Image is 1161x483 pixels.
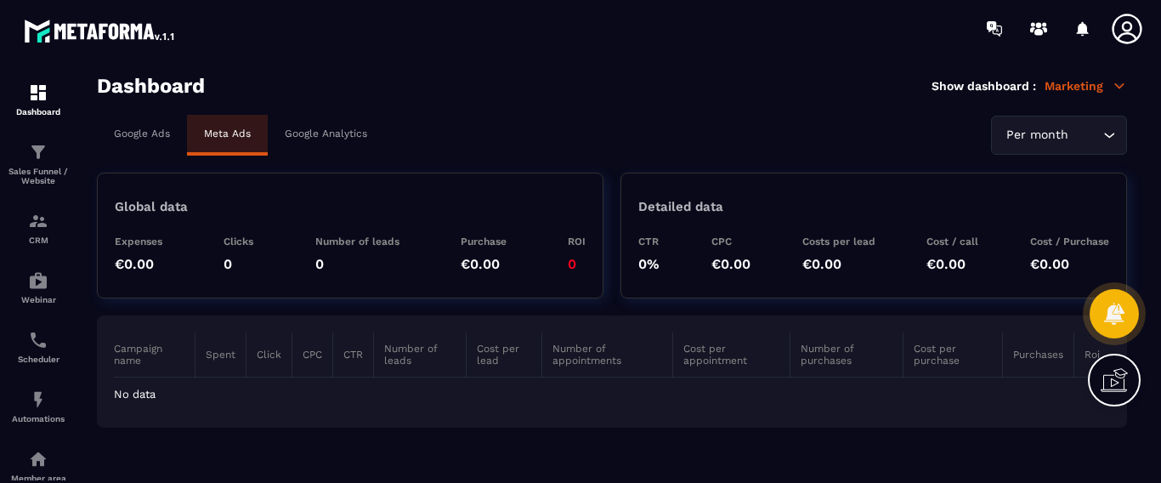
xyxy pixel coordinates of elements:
[790,332,903,378] th: Number of purchases
[711,236,750,247] p: CPC
[28,82,48,103] img: formation
[28,330,48,350] img: scheduler
[292,332,332,378] th: CPC
[4,129,72,198] a: formationformationSales Funnel / Website
[4,236,72,245] p: CRM
[568,256,586,272] p: 0
[28,211,48,231] img: formation
[4,167,72,185] p: Sales Funnel / Website
[903,332,1002,378] th: Cost per purchase
[1002,332,1073,378] th: Purchases
[114,128,170,139] p: Google Ads
[4,377,72,436] a: automationsautomationsAutomations
[115,236,162,247] p: Expenses
[4,198,72,258] a: formationformationCRM
[926,256,978,272] p: €0.00
[802,236,875,247] p: Costs per lead
[991,116,1127,155] div: Search for option
[4,107,72,116] p: Dashboard
[932,79,1036,93] p: Show dashboard :
[28,389,48,410] img: automations
[24,15,177,46] img: logo
[638,236,660,247] p: CTR
[926,236,978,247] p: Cost / call
[1030,256,1109,272] p: €0.00
[224,256,253,272] p: 0
[332,332,373,378] th: CTR
[224,236,253,247] p: Clicks
[638,256,660,272] p: 0%
[1030,236,1109,247] p: Cost / Purchase
[541,332,672,378] th: Number of appointments
[115,256,162,272] p: €0.00
[802,256,875,272] p: €0.00
[4,355,72,364] p: Scheduler
[195,332,246,378] th: Spent
[285,128,367,139] p: Google Analytics
[28,449,48,469] img: automations
[4,474,72,483] p: Member area
[246,332,292,378] th: Click
[672,332,790,378] th: Cost per appointment
[373,332,466,378] th: Number of leads
[1073,332,1110,378] th: Roi
[4,317,72,377] a: schedulerschedulerScheduler
[711,256,750,272] p: €0.00
[315,256,399,272] p: 0
[461,236,507,247] p: Purchase
[4,258,72,317] a: automationsautomationsWebinar
[638,199,723,214] p: Detailed data
[115,199,188,214] p: Global data
[1045,78,1127,94] p: Marketing
[204,128,251,139] p: Meta Ads
[461,256,507,272] p: €0.00
[114,378,1002,412] td: No data
[114,332,195,378] th: Campaign name
[97,74,205,98] h3: Dashboard
[28,142,48,162] img: formation
[1002,126,1072,145] span: Per month
[4,295,72,304] p: Webinar
[466,332,541,378] th: Cost per lead
[1072,126,1099,145] input: Search for option
[315,236,399,247] p: Number of leads
[4,414,72,423] p: Automations
[28,270,48,291] img: automations
[568,236,586,247] p: ROI
[4,70,72,129] a: formationformationDashboard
